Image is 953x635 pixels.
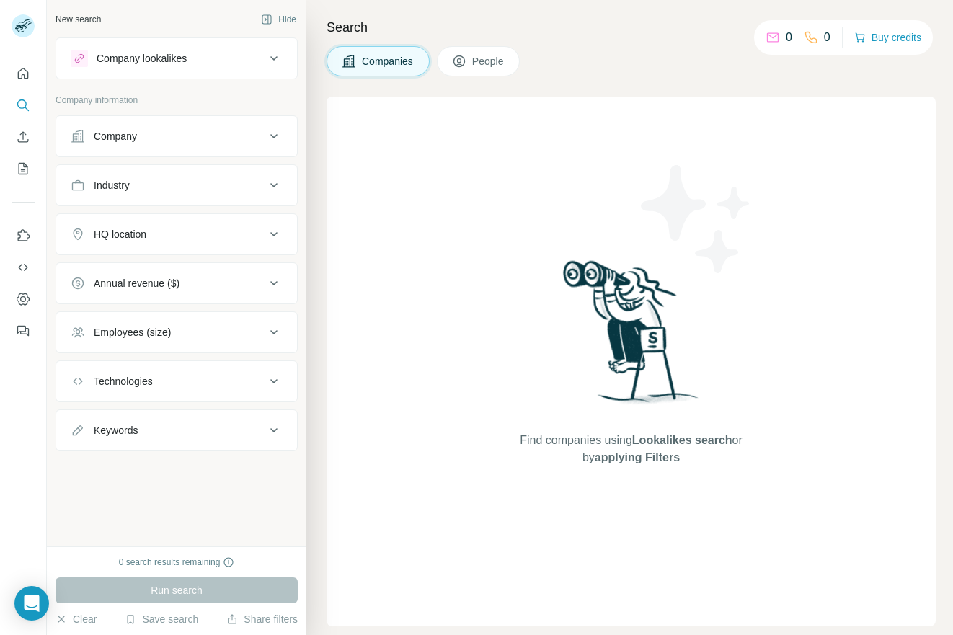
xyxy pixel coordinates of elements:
button: Technologies [56,364,297,399]
p: 0 [824,29,830,46]
button: My lists [12,156,35,182]
p: 0 [786,29,792,46]
button: Dashboard [12,286,35,312]
button: Company [56,119,297,154]
span: Companies [362,54,415,68]
button: Annual revenue ($) [56,266,297,301]
div: Company lookalikes [97,51,187,66]
button: Share filters [226,612,298,626]
img: Surfe Illustration - Stars [631,154,761,284]
button: Industry [56,168,297,203]
img: Surfe Illustration - Woman searching with binoculars [557,257,706,417]
span: Find companies using or by [515,432,746,466]
button: Feedback [12,318,35,344]
div: Employees (size) [94,325,171,339]
button: Clear [56,612,97,626]
button: Use Surfe API [12,254,35,280]
button: Company lookalikes [56,41,297,76]
button: Use Surfe on LinkedIn [12,223,35,249]
div: Annual revenue ($) [94,276,179,290]
div: Open Intercom Messenger [14,586,49,621]
button: Enrich CSV [12,124,35,150]
button: Hide [251,9,306,30]
h4: Search [327,17,936,37]
div: Company [94,129,137,143]
span: Lookalikes search [632,434,732,446]
button: Buy credits [854,27,921,48]
button: Search [12,92,35,118]
div: Keywords [94,423,138,438]
button: Quick start [12,61,35,86]
div: New search [56,13,101,26]
button: Employees (size) [56,315,297,350]
button: Save search [125,612,198,626]
span: People [472,54,505,68]
p: Company information [56,94,298,107]
button: Keywords [56,413,297,448]
div: 0 search results remaining [119,556,235,569]
span: applying Filters [595,451,680,463]
button: HQ location [56,217,297,252]
div: Industry [94,178,130,192]
div: Technologies [94,374,153,388]
div: HQ location [94,227,146,241]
